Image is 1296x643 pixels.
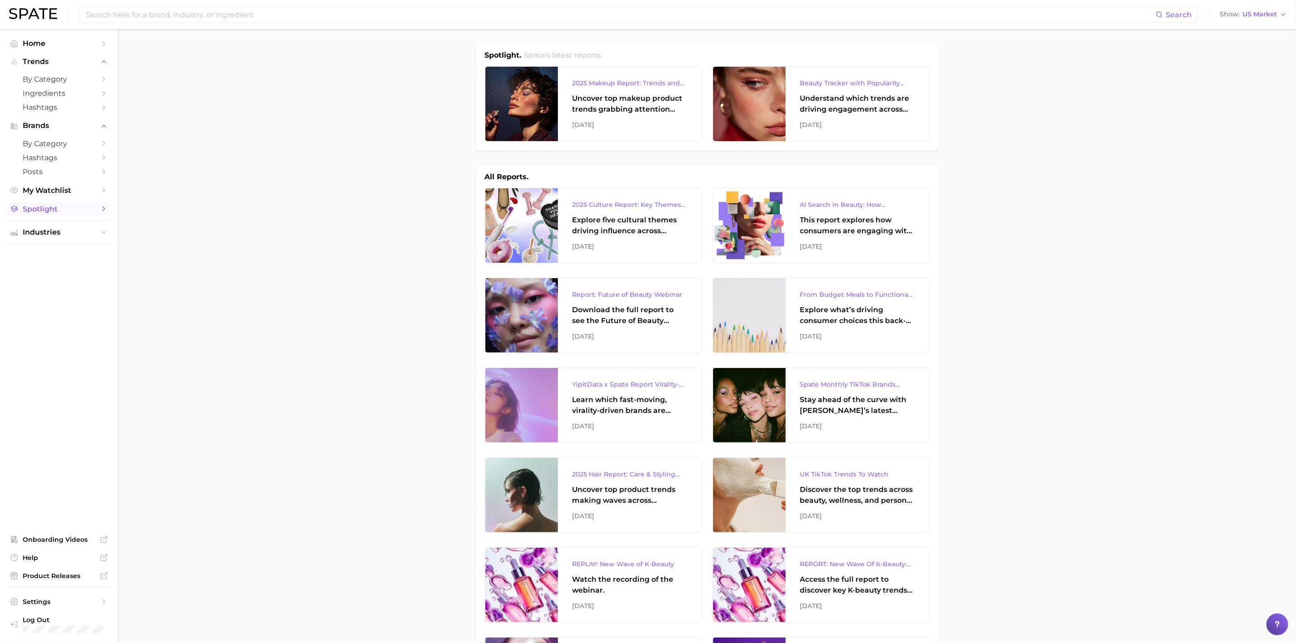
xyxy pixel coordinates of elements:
[7,595,111,609] a: Settings
[572,119,687,130] div: [DATE]
[572,469,687,480] div: 2025 Hair Report: Care & Styling Products
[23,598,95,606] span: Settings
[572,559,687,569] div: REPLAY: New Wave of K-Beauty
[572,574,687,596] div: Watch the recording of the webinar.
[1218,9,1289,20] button: ShowUS Market
[1166,10,1192,19] span: Search
[85,7,1156,22] input: Search here for a brand, industry, or ingredient
[23,554,95,562] span: Help
[485,278,702,353] a: Report: Future of Beauty WebinarDownload the full report to see the Future of Beauty trends we un...
[7,137,111,151] a: by Category
[23,122,95,130] span: Brands
[7,55,111,69] button: Trends
[7,36,111,50] a: Home
[485,66,702,142] a: 2025 Makeup Report: Trends and Brands to WatchUncover top makeup product trends grabbing attentio...
[572,289,687,300] div: Report: Future of Beauty Webinar
[800,484,915,506] div: Discover the top trends across beauty, wellness, and personal care on TikTok [GEOGRAPHIC_DATA].
[800,379,915,390] div: Spate Monthly TikTok Brands Tracker
[800,304,915,326] div: Explore what’s driving consumer choices this back-to-school season From budget-friendly meals to ...
[800,421,915,432] div: [DATE]
[1242,12,1277,17] span: US Market
[713,66,929,142] a: Beauty Tracker with Popularity IndexUnderstand which trends are driving engagement across platfor...
[23,39,95,48] span: Home
[7,119,111,133] button: Brands
[23,75,95,83] span: by Category
[800,78,915,88] div: Beauty Tracker with Popularity Index
[485,50,522,61] h1: Spotlight.
[7,613,111,636] a: Log out. Currently logged in with e-mail jdurbin@soldejaneiro.com.
[800,289,915,300] div: From Budget Meals to Functional Snacks: Food & Beverage Trends Shaping Consumer Behavior This Sch...
[485,547,702,623] a: REPLAY: New Wave of K-BeautyWatch the recording of the webinar.[DATE]
[800,241,915,252] div: [DATE]
[23,572,95,580] span: Product Releases
[485,457,702,533] a: 2025 Hair Report: Care & Styling ProductsUncover top product trends making waves across platforms...
[800,199,915,210] div: AI Search in Beauty: How Consumers Are Using ChatGPT vs. Google Search
[713,457,929,533] a: UK TikTok Trends To WatchDiscover the top trends across beauty, wellness, and personal care on Ti...
[800,574,915,596] div: Access the full report to discover key K-beauty trends influencing [DATE] beauty market
[572,241,687,252] div: [DATE]
[572,331,687,342] div: [DATE]
[713,368,929,443] a: Spate Monthly TikTok Brands TrackerStay ahead of the curve with [PERSON_NAME]’s latest monthly tr...
[572,93,687,115] div: Uncover top makeup product trends grabbing attention across eye, lip, and face makeup, and the br...
[485,368,702,443] a: YipitData x Spate Report Virality-Driven Brands Are Taking a Slice of the Beauty PieLearn which f...
[572,510,687,521] div: [DATE]
[485,188,702,263] a: 2025 Culture Report: Key Themes That Are Shaping Consumer DemandExplore five cultural themes driv...
[7,533,111,546] a: Onboarding Videos
[572,421,687,432] div: [DATE]
[23,89,95,98] span: Ingredients
[572,600,687,611] div: [DATE]
[7,183,111,197] a: My Watchlist
[7,100,111,114] a: Hashtags
[23,58,95,66] span: Trends
[7,151,111,165] a: Hashtags
[800,331,915,342] div: [DATE]
[23,153,95,162] span: Hashtags
[23,228,95,236] span: Industries
[7,569,111,583] a: Product Releases
[713,547,929,623] a: REPORT: New Wave Of K-Beauty: [GEOGRAPHIC_DATA]’s Trending Innovations In Skincare & Color Cosmet...
[23,167,95,176] span: Posts
[485,172,529,182] h1: All Reports.
[713,188,929,263] a: AI Search in Beauty: How Consumers Are Using ChatGPT vs. Google SearchThis report explores how co...
[572,394,687,416] div: Learn which fast-moving, virality-driven brands are leading the pack, the risks of viral growth, ...
[23,139,95,148] span: by Category
[800,93,915,115] div: Understand which trends are driving engagement across platforms in the skin, hair, makeup, and fr...
[524,50,602,61] h2: Spate's latest reports.
[7,86,111,100] a: Ingredients
[572,215,687,236] div: Explore five cultural themes driving influence across beauty, food, and pop culture.
[713,278,929,353] a: From Budget Meals to Functional Snacks: Food & Beverage Trends Shaping Consumer Behavior This Sch...
[572,78,687,88] div: 2025 Makeup Report: Trends and Brands to Watch
[1220,12,1240,17] span: Show
[800,394,915,416] div: Stay ahead of the curve with [PERSON_NAME]’s latest monthly tracker, spotlighting the fastest-gro...
[800,119,915,130] div: [DATE]
[23,535,95,544] span: Onboarding Videos
[800,469,915,480] div: UK TikTok Trends To Watch
[23,103,95,112] span: Hashtags
[800,559,915,569] div: REPORT: New Wave Of K-Beauty: [GEOGRAPHIC_DATA]’s Trending Innovations In Skincare & Color Cosmetics
[23,186,95,195] span: My Watchlist
[572,484,687,506] div: Uncover top product trends making waves across platforms — along with key insights into benefits,...
[7,202,111,216] a: Spotlight
[9,8,57,19] img: SPATE
[572,199,687,210] div: 2025 Culture Report: Key Themes That Are Shaping Consumer Demand
[800,215,915,236] div: This report explores how consumers are engaging with AI-powered search tools — and what it means ...
[7,165,111,179] a: Posts
[572,304,687,326] div: Download the full report to see the Future of Beauty trends we unpacked during the webinar.
[800,510,915,521] div: [DATE]
[7,72,111,86] a: by Category
[7,551,111,564] a: Help
[572,379,687,390] div: YipitData x Spate Report Virality-Driven Brands Are Taking a Slice of the Beauty Pie
[23,616,107,624] span: Log Out
[7,226,111,239] button: Industries
[800,600,915,611] div: [DATE]
[23,205,95,213] span: Spotlight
